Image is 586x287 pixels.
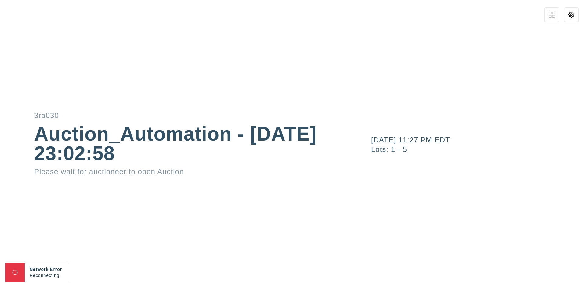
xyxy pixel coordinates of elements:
div: Please wait for auctioneer to open Auction [34,168,317,175]
div: Lots: 1 - 5 [371,146,586,153]
div: Auction_Automation - [DATE] 23:02:58 [34,124,317,163]
div: Reconnecting [30,272,64,278]
div: Network Error [30,266,64,272]
div: [DATE] 11:27 PM EDT [371,136,586,144]
div: 3ra030 [34,112,317,119]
